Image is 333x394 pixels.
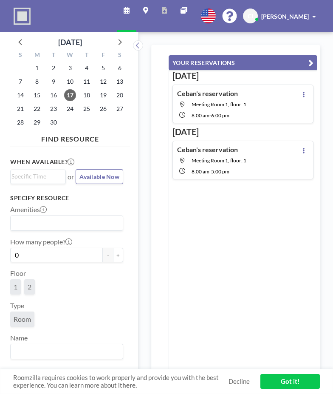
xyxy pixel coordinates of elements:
span: - [209,168,211,175]
div: W [62,50,79,61]
span: Friday, September 12, 2025 [97,76,109,88]
span: 8:00 AM [192,168,209,175]
h3: [DATE] [172,127,313,137]
span: Thursday, September 25, 2025 [81,103,93,115]
span: Meeting Room 1, floor: 1 [192,101,246,108]
span: 5:00 PM [211,168,229,175]
span: Friday, September 19, 2025 [97,89,109,101]
label: How many people? [10,238,72,246]
span: Tuesday, September 30, 2025 [48,116,59,128]
h4: Ceban's reservation [177,145,238,154]
span: 2 [28,283,31,291]
button: + [113,248,123,262]
span: Wednesday, September 10, 2025 [64,76,76,88]
span: - [209,112,211,119]
span: Wednesday, September 17, 2025 [64,89,76,101]
span: Wednesday, September 3, 2025 [64,62,76,74]
span: Saturday, September 20, 2025 [114,89,126,101]
span: 6:00 PM [211,112,229,119]
span: Monday, September 8, 2025 [31,76,43,88]
span: Sunday, September 14, 2025 [14,89,26,101]
span: or [68,173,74,181]
div: Search for option [11,170,65,183]
span: Wednesday, September 24, 2025 [64,103,76,115]
label: Floor [10,269,26,278]
h4: Ceban's reservation [177,89,238,98]
button: - [103,248,113,262]
span: Saturday, September 27, 2025 [114,103,126,115]
h4: FIND RESOURCE [10,131,130,143]
div: Search for option [11,344,123,359]
div: T [45,50,62,61]
span: Roomzilla requires cookies to work properly and provide you with the best experience. You can lea... [13,374,229,390]
span: Monday, September 15, 2025 [31,89,43,101]
span: 1 [14,283,17,291]
div: S [12,50,29,61]
span: Saturday, September 6, 2025 [114,62,126,74]
label: Amenities [10,205,47,214]
div: [DATE] [58,36,82,48]
span: Thursday, September 18, 2025 [81,89,93,101]
label: Name [10,334,28,342]
span: Tuesday, September 23, 2025 [48,103,59,115]
span: Room [14,315,31,323]
span: Thursday, September 4, 2025 [81,62,93,74]
span: Tuesday, September 16, 2025 [48,89,59,101]
input: Search for option [11,218,118,229]
span: Available Now [79,173,119,180]
label: Type [10,301,24,310]
span: Monday, September 1, 2025 [31,62,43,74]
span: CI [248,12,253,20]
div: S [111,50,128,61]
span: Sunday, September 21, 2025 [14,103,26,115]
span: Sunday, September 28, 2025 [14,116,26,128]
span: 8:00 AM [192,112,209,119]
img: organization-logo [14,8,31,25]
button: Available Now [76,169,123,184]
span: Meeting Room 1, floor: 1 [192,157,246,164]
span: Tuesday, September 9, 2025 [48,76,59,88]
div: M [29,50,45,61]
span: Thursday, September 11, 2025 [81,76,93,88]
span: Tuesday, September 2, 2025 [48,62,59,74]
span: Friday, September 5, 2025 [97,62,109,74]
div: Search for option [11,216,123,230]
div: F [95,50,111,61]
span: Friday, September 26, 2025 [97,103,109,115]
input: Search for option [11,346,118,357]
a: Decline [229,377,250,385]
span: [PERSON_NAME] [261,13,309,20]
button: YOUR RESERVATIONS [169,55,317,70]
input: Search for option [11,172,61,181]
h3: [DATE] [172,71,313,81]
a: Got it! [260,374,320,389]
div: T [78,50,95,61]
span: Saturday, September 13, 2025 [114,76,126,88]
span: Monday, September 29, 2025 [31,116,43,128]
span: Monday, September 22, 2025 [31,103,43,115]
span: Sunday, September 7, 2025 [14,76,26,88]
h3: Specify resource [10,194,123,202]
